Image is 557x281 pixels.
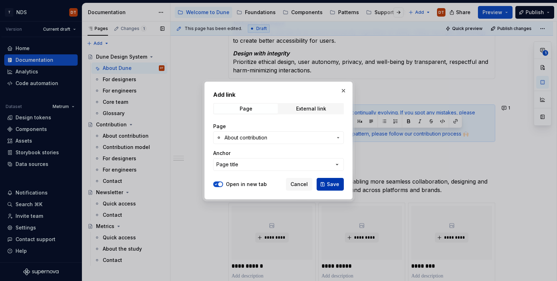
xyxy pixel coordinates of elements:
div: Page title [216,161,238,168]
button: Save [317,178,344,191]
label: Page [213,123,226,130]
span: About contribution [224,134,267,141]
label: Open in new tab [226,181,267,188]
div: External link [296,106,326,112]
button: Cancel [286,178,312,191]
h2: Add link [213,90,344,99]
span: Cancel [291,181,308,188]
button: Page title [213,158,344,171]
div: Page [240,106,252,112]
button: About contribution [213,131,344,144]
label: Anchor [213,150,230,157]
span: Save [327,181,339,188]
